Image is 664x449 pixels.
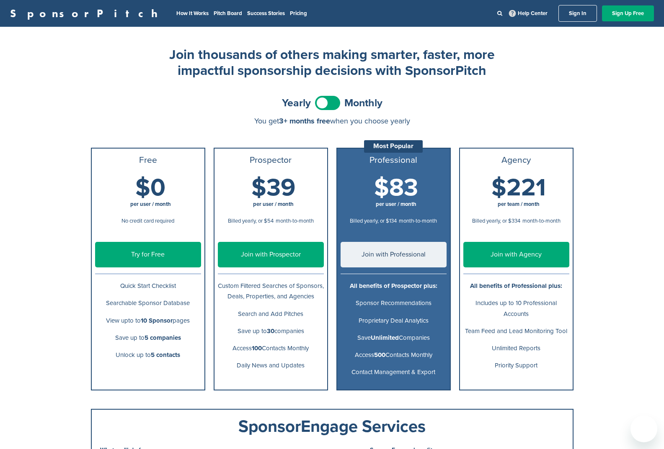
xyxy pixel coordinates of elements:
[218,155,324,165] h3: Prospector
[253,201,294,208] span: per user / month
[364,140,423,153] div: Most Popular
[218,309,324,319] p: Search and Add Pitches
[558,5,597,22] a: Sign In
[463,326,569,336] p: Team Feed and Lead Monitoring Tool
[463,242,569,267] a: Join with Agency
[141,317,173,324] b: 10 Sponsor
[95,155,201,165] h3: Free
[463,343,569,354] p: Unlimited Reports
[341,242,447,267] a: Join with Professional
[341,298,447,308] p: Sponsor Recommendations
[218,326,324,336] p: Save up to companies
[371,334,399,341] b: Unlimited
[463,155,569,165] h3: Agency
[463,298,569,319] p: Includes up to 10 Professional Accounts
[276,218,314,224] span: month-to-month
[218,242,324,267] a: Join with Prospector
[344,98,382,108] span: Monthly
[602,5,654,21] a: Sign Up Free
[121,218,174,224] span: No credit card required
[470,282,562,290] b: All benefits of Professional plus:
[95,298,201,308] p: Searchable Sponsor Database
[252,344,262,352] b: 100
[130,201,171,208] span: per user / month
[522,218,561,224] span: month-to-month
[176,10,209,17] a: How It Works
[95,350,201,360] p: Unlock up to
[290,10,307,17] a: Pricing
[218,281,324,302] p: Custom Filtered Searches of Sponsors, Deals, Properties, and Agencies
[350,282,437,290] b: All benefits of Prospector plus:
[165,47,500,79] h2: Join thousands of others making smarter, faster, more impactful sponsorship decisions with Sponso...
[95,242,201,267] a: Try for Free
[282,98,311,108] span: Yearly
[218,343,324,354] p: Access Contacts Monthly
[630,416,657,442] iframe: Button to launch messaging window
[341,316,447,326] p: Proprietary Deal Analytics
[498,201,540,208] span: per team / month
[100,418,564,435] div: SponsorEngage Services
[151,351,180,359] b: 5 contacts
[214,10,242,17] a: Pitch Board
[145,334,181,341] b: 5 companies
[463,360,569,371] p: Priority Support
[399,218,437,224] span: month-to-month
[247,10,285,17] a: Success Stories
[341,367,447,377] p: Contact Management & Export
[91,117,574,125] div: You get when you choose yearly
[95,333,201,343] p: Save up to
[279,116,330,126] span: 3+ months free
[341,155,447,165] h3: Professional
[507,8,549,18] a: Help Center
[472,218,520,224] span: Billed yearly, or $334
[218,360,324,371] p: Daily News and Updates
[350,218,397,224] span: Billed yearly, or $134
[376,201,416,208] span: per user / month
[95,316,201,326] p: View upto to pages
[491,173,546,203] span: $221
[267,327,274,335] b: 30
[228,218,274,224] span: Billed yearly, or $54
[374,351,385,359] b: 500
[135,173,165,203] span: $0
[374,173,418,203] span: $83
[95,281,201,291] p: Quick Start Checklist
[341,333,447,343] p: Save Companies
[10,8,163,19] a: SponsorPitch
[251,173,295,203] span: $39
[341,350,447,360] p: Access Contacts Monthly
